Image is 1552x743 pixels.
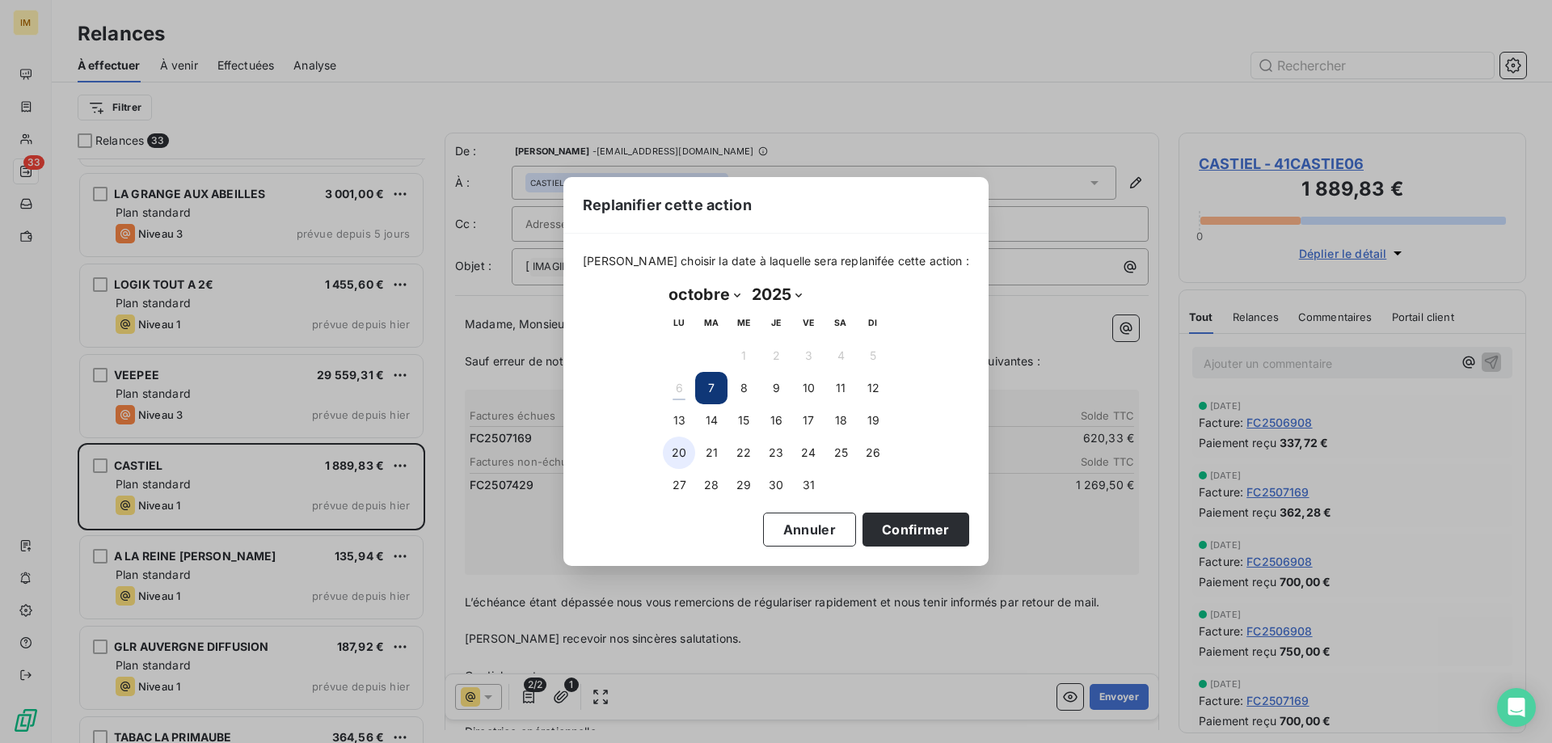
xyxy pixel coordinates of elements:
[727,372,760,404] button: 8
[862,513,969,547] button: Confirmer
[760,469,792,501] button: 30
[824,307,857,340] th: samedi
[663,372,695,404] button: 6
[695,307,727,340] th: mardi
[857,340,889,372] button: 5
[727,307,760,340] th: mercredi
[583,194,752,216] span: Replanifier cette action
[727,437,760,469] button: 22
[857,437,889,469] button: 26
[760,307,792,340] th: jeudi
[760,372,792,404] button: 9
[792,307,824,340] th: vendredi
[857,372,889,404] button: 12
[727,469,760,501] button: 29
[792,404,824,437] button: 17
[760,404,792,437] button: 16
[727,404,760,437] button: 15
[792,372,824,404] button: 10
[663,469,695,501] button: 27
[760,340,792,372] button: 2
[824,340,857,372] button: 4
[695,372,727,404] button: 7
[792,340,824,372] button: 3
[857,404,889,437] button: 19
[824,437,857,469] button: 25
[857,307,889,340] th: dimanche
[760,437,792,469] button: 23
[695,469,727,501] button: 28
[763,513,856,547] button: Annuler
[792,437,824,469] button: 24
[663,307,695,340] th: lundi
[1497,688,1536,727] div: Open Intercom Messenger
[824,372,857,404] button: 11
[695,437,727,469] button: 21
[824,404,857,437] button: 18
[727,340,760,372] button: 1
[792,469,824,501] button: 31
[663,437,695,469] button: 20
[663,404,695,437] button: 13
[583,253,969,269] span: [PERSON_NAME] choisir la date à laquelle sera replanifée cette action :
[695,404,727,437] button: 14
